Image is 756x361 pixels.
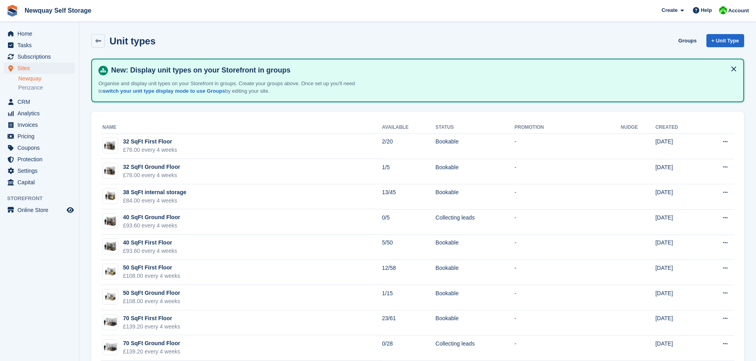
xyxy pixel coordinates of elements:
[17,204,65,216] span: Online Store
[4,28,75,39] a: menu
[123,272,180,280] div: £108.00 every 4 weeks
[17,40,65,51] span: Tasks
[108,66,737,75] h4: New: Display unit types on your Storefront in groups
[4,96,75,107] a: menu
[6,5,18,17] img: stora-icon-8386f47178a22dfd0bd8f6a31ec36ba5ce8667c1dd55bd0f319d3a0aa187defe.svg
[514,159,621,184] td: -
[4,165,75,176] a: menu
[655,260,701,285] td: [DATE]
[17,177,65,188] span: Capital
[728,7,749,15] span: Account
[435,260,514,285] td: Bookable
[21,4,94,17] a: Newquay Self Storage
[655,159,701,184] td: [DATE]
[4,142,75,153] a: menu
[514,285,621,310] td: -
[382,159,436,184] td: 1/5
[4,63,75,74] a: menu
[4,108,75,119] a: menu
[123,247,177,255] div: £93.60 every 4 weeks
[514,121,621,134] th: Promotion
[435,134,514,159] td: Bookable
[382,209,436,235] td: 0/5
[123,339,180,348] div: 70 SqFt Ground Floor
[655,184,701,210] td: [DATE]
[4,119,75,130] a: menu
[103,140,118,151] img: 32-sqft-unit.jpg
[382,285,436,310] td: 1/15
[435,310,514,336] td: Bookable
[17,154,65,165] span: Protection
[103,165,118,177] img: 32-sqft-unit%20(1).jpg
[103,241,118,252] img: 40-sqft-unit.jpg
[435,285,514,310] td: Bookable
[655,235,701,260] td: [DATE]
[123,171,180,180] div: £78.00 every 4 weeks
[17,108,65,119] span: Analytics
[123,163,180,171] div: 32 SqFt Ground Floor
[4,40,75,51] a: menu
[4,131,75,142] a: menu
[123,146,177,154] div: £78.00 every 4 weeks
[101,121,382,134] th: Name
[17,165,65,176] span: Settings
[701,6,712,14] span: Help
[514,209,621,235] td: -
[662,6,677,14] span: Create
[382,121,436,134] th: Available
[123,314,180,323] div: 70 SqFt First Floor
[514,235,621,260] td: -
[514,260,621,285] td: -
[435,235,514,260] td: Bookable
[675,34,700,47] a: Groups
[17,51,65,62] span: Subscriptions
[17,142,65,153] span: Coupons
[17,119,65,130] span: Invoices
[382,310,436,336] td: 23/61
[514,134,621,159] td: -
[4,204,75,216] a: menu
[4,177,75,188] a: menu
[65,205,75,215] a: Preview store
[435,184,514,210] td: Bookable
[123,348,180,356] div: £139.20 every 4 weeks
[123,239,177,247] div: 40 SqFt First Floor
[435,159,514,184] td: Bookable
[514,310,621,336] td: -
[17,96,65,107] span: CRM
[621,121,655,134] th: Nudge
[103,316,118,328] img: 75-sqft-unit.jpg
[514,184,621,210] td: -
[655,121,701,134] th: Created
[98,80,376,95] p: Organise and display unit types on your Storefront in groups. Create your groups above. Once set ...
[18,84,75,92] a: Penzance
[382,260,436,285] td: 12/58
[382,184,436,210] td: 13/45
[655,335,701,361] td: [DATE]
[103,291,118,303] img: 50-sqft-unit.jpg
[123,138,177,146] div: 32 SqFt First Floor
[103,216,118,227] img: 40-sqft-unit.jpg
[655,134,701,159] td: [DATE]
[706,34,744,47] a: + Unit Type
[655,209,701,235] td: [DATE]
[435,209,514,235] td: Collecting leads
[103,342,118,353] img: 75-sqft-unit.jpg
[435,121,514,134] th: Status
[18,75,75,82] a: Newquay
[123,222,180,230] div: £93.60 every 4 weeks
[435,335,514,361] td: Collecting leads
[382,134,436,159] td: 2/20
[17,131,65,142] span: Pricing
[103,88,225,94] a: switch your unit type display mode to use Groups
[382,235,436,260] td: 5/50
[123,289,180,297] div: 50 SqFt Ground Floor
[382,335,436,361] td: 0/28
[123,323,180,331] div: £139.20 every 4 weeks
[123,264,180,272] div: 50 SqFt First Floor
[655,285,701,310] td: [DATE]
[103,190,118,202] img: 35-sqft-unit%20(1).jpg
[17,28,65,39] span: Home
[4,154,75,165] a: menu
[719,6,727,14] img: Baylor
